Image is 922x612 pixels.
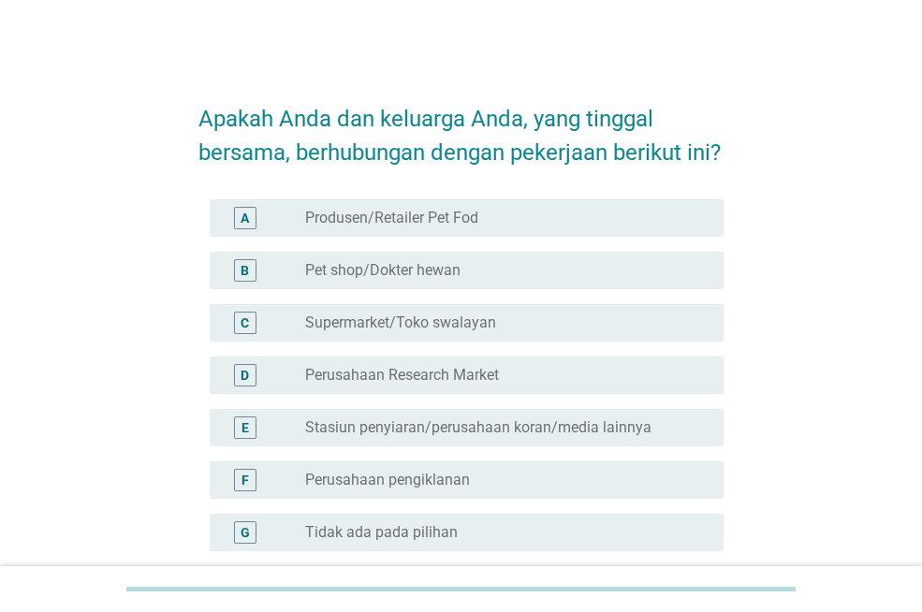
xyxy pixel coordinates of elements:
[305,313,496,332] label: Supermarket/Toko swalayan
[305,418,651,437] label: Stasiun penyiaran/perusahaan koran/media lainnya
[241,365,249,385] div: D
[305,366,499,385] label: Perusahaan Research Market
[305,523,458,542] label: Tidak ada pada pilihan
[305,471,470,489] label: Perusahaan pengiklanan
[241,313,249,332] div: C
[198,83,724,169] h2: Apakah Anda dan keluarga Anda, yang tinggal bersama, berhubungan dengan pekerjaan berikut ini?
[241,522,250,542] div: G
[241,470,249,489] div: F
[241,260,249,280] div: B
[305,261,461,280] label: Pet shop/Dokter hewan
[241,208,249,227] div: A
[305,209,478,227] label: Produsen/Retailer Pet Fod
[241,417,249,437] div: E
